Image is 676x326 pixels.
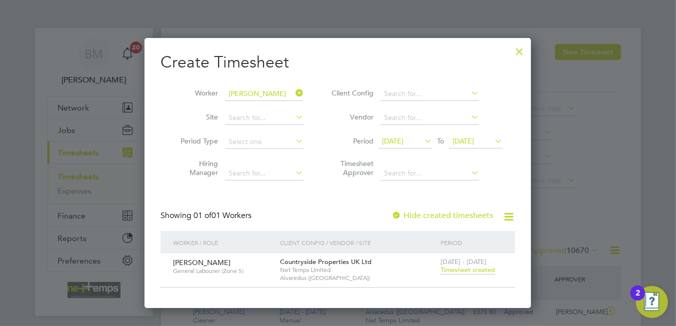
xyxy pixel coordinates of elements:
span: 01 of [193,210,211,220]
span: [DATE] - [DATE] [440,257,486,266]
div: Client Config / Vendor / Site [277,231,438,254]
span: 01 Workers [193,210,251,220]
label: Worker [173,88,218,97]
input: Search for... [225,166,303,180]
label: Site [173,112,218,121]
h2: Create Timesheet [160,52,515,73]
label: Client Config [328,88,373,97]
span: To [434,134,447,147]
button: Open Resource Center, 2 new notifications [636,286,668,318]
input: Search for... [380,111,479,125]
div: Worker / Role [170,231,277,254]
span: General Labourer (Zone 5) [173,267,272,275]
label: Timesheet Approver [328,159,373,177]
label: Vendor [328,112,373,121]
label: Period Type [173,136,218,145]
label: Hiring Manager [173,159,218,177]
span: Timesheet created [440,265,495,274]
span: Countryside Properties UK Ltd [280,257,371,266]
input: Search for... [225,87,303,101]
div: Period [438,231,505,254]
input: Search for... [380,166,479,180]
span: Alvaredus ([GEOGRAPHIC_DATA]) [280,274,435,282]
div: 2 [635,293,640,306]
span: Net Temps Limited [280,266,435,274]
input: Select one [225,135,303,149]
div: Showing [160,210,253,221]
label: Hide created timesheets [391,210,493,220]
span: [DATE] [382,136,403,145]
span: [PERSON_NAME] [173,258,230,267]
input: Search for... [225,111,303,125]
input: Search for... [380,87,479,101]
span: [DATE] [452,136,474,145]
label: Period [328,136,373,145]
